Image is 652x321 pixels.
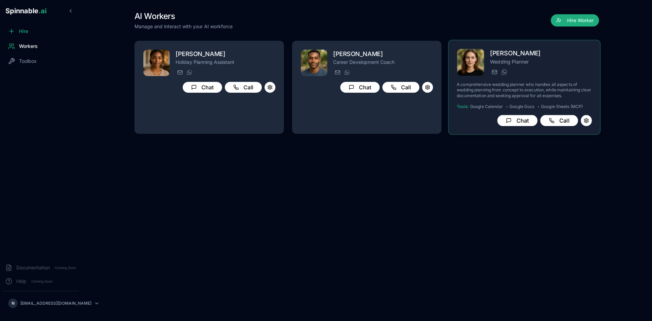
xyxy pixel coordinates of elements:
button: Chat [497,115,537,126]
span: Google Sheets (MCP) [541,104,583,109]
span: Coming Soon [53,265,78,271]
span: Documentation [16,264,50,271]
button: WhatsApp [500,68,508,76]
span: • [537,104,540,109]
img: WhatsApp [187,70,192,75]
span: Toolbox [19,58,37,65]
button: N[EMAIL_ADDRESS][DOMAIN_NAME] [5,297,76,310]
p: Manage and interact with your AI workforce [134,23,233,30]
button: Call [225,82,262,93]
h2: [PERSON_NAME] [490,49,592,58]
a: Hire Worker [551,18,599,24]
span: • [506,104,508,109]
h2: [PERSON_NAME] [333,49,433,59]
button: WhatsApp [343,68,351,76]
img: WhatsApp [502,69,507,75]
img: WhatsApp [344,70,350,75]
span: N [12,301,15,306]
p: Career Development Coach [333,59,433,66]
span: Workers [19,43,38,50]
span: Coming Soon [29,278,55,285]
button: Call [382,82,419,93]
button: Send email to leah.wagner@getspinnable.ai [490,68,498,76]
p: Holiday Planning Assistant [176,59,275,66]
span: Google Docs [509,104,534,109]
button: Send email to lucas.kumar@getspinnable.ai [333,68,341,76]
h2: [PERSON_NAME] [176,49,275,59]
span: Help [16,278,26,285]
span: .ai [38,7,47,15]
p: [EMAIL_ADDRESS][DOMAIN_NAME] [20,301,91,306]
span: Hire [19,28,28,35]
span: Tools: [457,104,469,109]
h1: AI Workers [134,11,233,22]
button: Chat [340,82,380,93]
button: Chat [183,82,222,93]
p: A comprehensive wedding planner who handles all aspects of wedding planning from concept to execu... [457,82,592,99]
p: Wedding Planner [490,58,592,65]
button: Call [540,115,578,126]
button: Send email to melissa.owusu@getspinnable.ai [176,68,184,76]
img: Lucas Kumar [301,50,327,76]
img: Melissa Owusu [143,50,170,76]
img: Leah Wagner [457,49,484,76]
span: Google Calendar [470,104,503,109]
span: Spinnable [5,7,47,15]
button: WhatsApp [185,68,193,76]
button: Hire Worker [551,14,599,26]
